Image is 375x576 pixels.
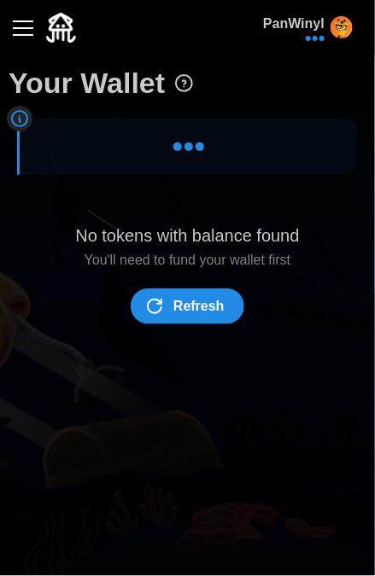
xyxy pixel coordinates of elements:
[46,13,76,43] img: Quidli
[9,64,165,102] h1: Your Wallet
[85,250,291,271] p: You'll need to fund your wallet first
[331,16,353,38] img: original
[173,289,225,323] span: Refresh
[131,288,243,324] button: Refresh
[75,222,299,250] p: No tokens with balance found
[263,14,325,35] p: PanWinyl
